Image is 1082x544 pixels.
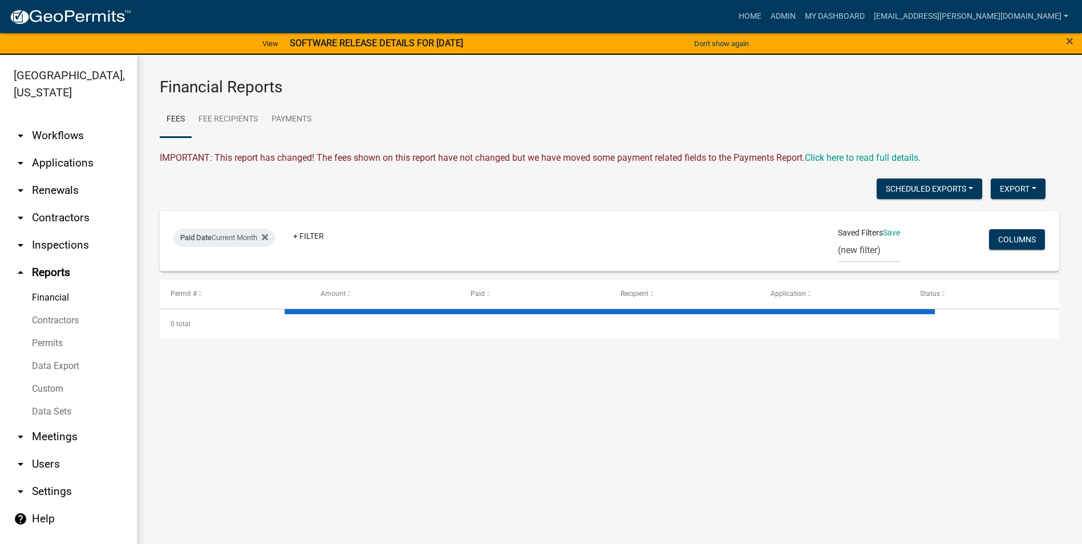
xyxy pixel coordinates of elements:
span: Paid [471,290,485,298]
span: Amount [321,290,346,298]
a: Fees [160,102,192,138]
a: Payments [265,102,318,138]
button: Close [1066,34,1073,48]
button: Export [991,178,1045,199]
i: arrow_drop_down [14,457,27,471]
i: arrow_drop_down [14,184,27,197]
i: arrow_drop_down [14,485,27,498]
button: Columns [989,229,1045,250]
div: Current Month [173,229,275,247]
button: Don't show again [690,34,753,53]
datatable-header-cell: Permit # [160,281,310,308]
span: Recipient [621,290,649,298]
datatable-header-cell: Paid [460,281,610,308]
datatable-header-cell: Amount [310,281,460,308]
h3: Financial Reports [160,78,1059,97]
i: arrow_drop_down [14,238,27,252]
i: arrow_drop_down [14,129,27,143]
datatable-header-cell: Application [759,281,909,308]
span: Permit # [171,290,197,298]
strong: SOFTWARE RELEASE DETAILS FOR [DATE] [290,38,463,48]
a: [EMAIL_ADDRESS][PERSON_NAME][DOMAIN_NAME] [869,6,1073,27]
a: Admin [766,6,800,27]
a: My Dashboard [800,6,869,27]
a: + Filter [284,226,333,246]
a: Click here to read full details. [805,152,921,163]
i: arrow_drop_down [14,156,27,170]
i: arrow_drop_down [14,211,27,225]
i: arrow_drop_up [14,266,27,279]
span: Application [771,290,806,298]
span: Saved Filters [838,227,883,239]
button: Scheduled Exports [877,178,982,199]
span: Status [920,290,940,298]
datatable-header-cell: Status [909,281,1059,308]
a: Fee Recipients [192,102,265,138]
datatable-header-cell: Recipient [609,281,759,308]
wm-modal-confirm: Upcoming Changes to Daily Fees Report [805,152,921,163]
a: View [258,34,283,53]
div: 0 total [160,310,1059,338]
i: arrow_drop_down [14,430,27,444]
i: help [14,512,27,526]
span: × [1066,33,1073,49]
a: Save [883,228,900,237]
a: Home [734,6,766,27]
div: IMPORTANT: This report has changed! The fees shown on this report have not changed but we have mo... [160,151,1059,165]
span: Paid Date [180,233,212,242]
